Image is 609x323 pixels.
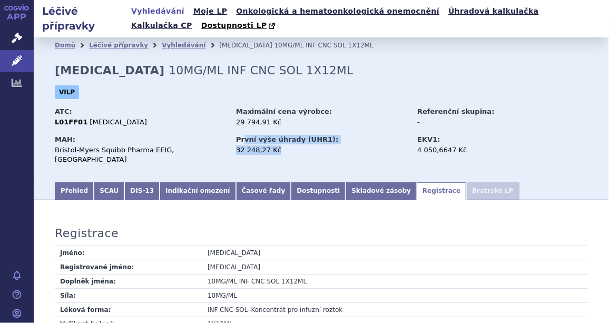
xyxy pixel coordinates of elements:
[201,21,267,30] span: Dostupnosti LP
[124,182,160,200] a: DIS-13
[417,107,494,115] strong: Referenční skupina:
[236,145,407,155] div: 32 248,27 Kč
[55,107,72,115] strong: ATC:
[55,275,202,289] td: Doplněk jména:
[202,246,588,260] td: [MEDICAL_DATA]
[89,42,148,49] a: Léčivé přípravky
[208,306,248,314] span: INF CNC SOL
[291,182,346,200] a: Dostupnosti
[55,135,75,143] strong: MAH:
[55,289,202,303] td: Síla:
[55,227,119,240] h3: Registrace
[236,182,291,200] a: Časové řady
[55,118,87,126] strong: L01FF01
[90,118,147,126] span: [MEDICAL_DATA]
[190,4,230,18] a: Moje LP
[202,275,588,289] td: 10MG/ML INF CNC SOL 1X12ML
[236,107,332,115] strong: Maximální cena výrobce:
[445,4,542,18] a: Úhradová kalkulačka
[417,145,536,155] div: 4 050,6647 Kč
[198,18,281,33] a: Dostupnosti LP
[219,42,272,49] span: [MEDICAL_DATA]
[417,135,440,143] strong: EKV1:
[128,4,188,18] a: Vyhledávání
[346,182,417,200] a: Skladové zásoby
[55,260,202,275] td: Registrované jméno:
[417,182,466,200] a: Registrace
[169,64,353,77] span: 10MG/ML INF CNC SOL 1X12ML
[55,85,79,99] span: VILP
[236,135,338,143] strong: První výše úhrady (UHR1):
[202,303,588,317] td: –
[160,182,235,200] a: Indikační omezení
[128,18,195,33] a: Kalkulačka CP
[55,246,202,260] td: Jméno:
[236,118,407,127] div: 29 794,91 Kč
[55,303,202,317] td: Léková forma:
[55,182,94,200] a: Přehled
[34,4,128,33] h2: Léčivé přípravky
[251,306,343,314] span: Koncentrát pro infuzní roztok
[202,260,588,275] td: [MEDICAL_DATA]
[162,42,205,49] a: Vyhledávání
[55,42,75,49] a: Domů
[274,42,374,49] span: 10MG/ML INF CNC SOL 1X12ML
[233,4,443,18] a: Onkologická a hematoonkologická onemocnění
[55,64,164,77] strong: [MEDICAL_DATA]
[94,182,124,200] a: SCAU
[55,145,226,164] div: Bristol-Myers Squibb Pharma EEIG, [GEOGRAPHIC_DATA]
[417,118,536,127] div: -
[202,289,588,303] td: 10MG/ML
